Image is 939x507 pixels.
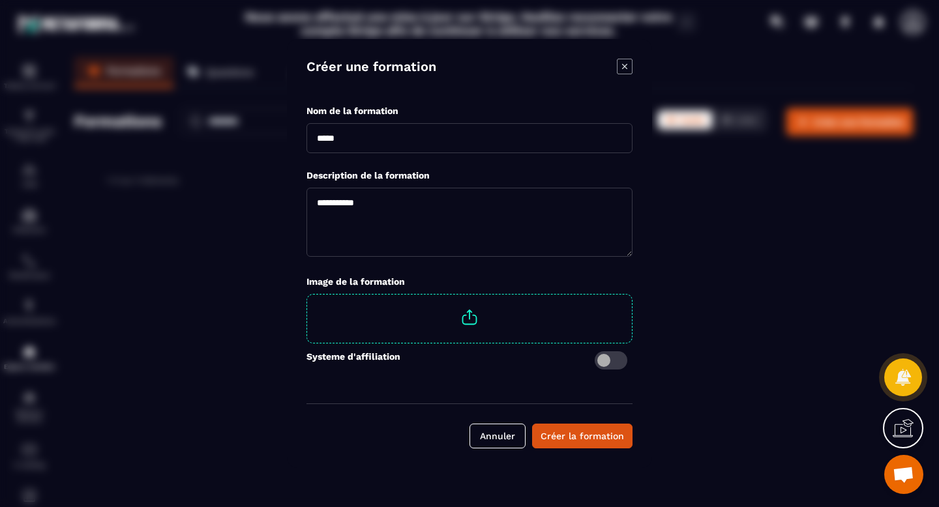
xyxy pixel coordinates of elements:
[306,351,400,369] label: Systeme d'affiliation
[306,276,405,287] label: Image de la formation
[306,106,398,116] label: Nom de la formation
[884,455,923,494] a: Ouvrir le chat
[469,424,526,448] button: Annuler
[306,170,430,181] label: Description de la formation
[306,59,436,77] h4: Créer une formation
[541,429,624,442] div: Créer la formation
[532,424,633,448] button: Créer la formation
